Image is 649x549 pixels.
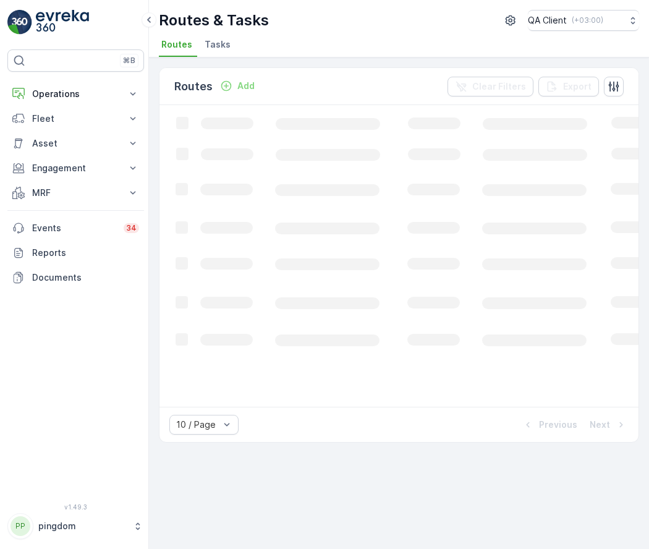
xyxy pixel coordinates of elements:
p: Reports [32,247,139,259]
p: Routes & Tasks [159,11,269,30]
p: pingdom [38,520,127,532]
span: Tasks [205,38,231,51]
button: Next [588,417,629,432]
button: Operations [7,82,144,106]
p: 34 [126,223,137,233]
button: Add [215,79,260,93]
button: PPpingdom [7,513,144,539]
p: Operations [32,88,119,100]
p: Next [590,419,610,431]
div: PP [11,516,30,536]
p: Clear Filters [472,80,526,93]
button: QA Client(+03:00) [528,10,639,31]
p: Documents [32,271,139,284]
button: MRF [7,181,144,205]
span: v 1.49.3 [7,503,144,511]
span: Routes [161,38,192,51]
img: logo_light-DOdMpM7g.png [36,10,89,35]
p: Events [32,222,116,234]
button: Previous [520,417,579,432]
button: Export [538,77,599,96]
p: Add [237,80,255,92]
p: ( +03:00 ) [572,15,603,25]
p: QA Client [528,14,567,27]
p: Asset [32,137,119,150]
p: Routes [174,78,213,95]
p: Engagement [32,162,119,174]
a: Reports [7,240,144,265]
p: MRF [32,187,119,199]
p: ⌘B [123,56,135,66]
a: Documents [7,265,144,290]
button: Engagement [7,156,144,181]
a: Events34 [7,216,144,240]
img: logo [7,10,32,35]
p: Export [563,80,592,93]
button: Fleet [7,106,144,131]
button: Clear Filters [448,77,533,96]
button: Asset [7,131,144,156]
p: Fleet [32,113,119,125]
p: Previous [539,419,577,431]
